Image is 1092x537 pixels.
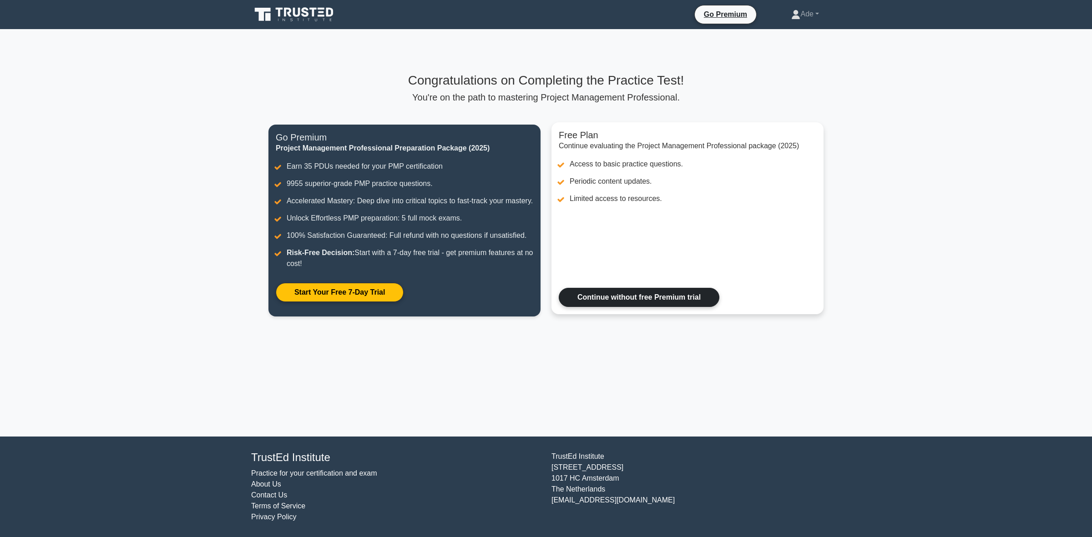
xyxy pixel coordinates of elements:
h3: Congratulations on Completing the Practice Test! [268,73,824,88]
p: You're on the path to mastering Project Management Professional. [268,92,824,103]
h4: TrustEd Institute [251,451,541,464]
a: Continue without free Premium trial [559,288,719,307]
div: TrustEd Institute [STREET_ADDRESS] 1017 HC Amsterdam The Netherlands [EMAIL_ADDRESS][DOMAIN_NAME] [546,451,846,522]
a: Go Premium [698,9,753,20]
a: Practice for your certification and exam [251,469,377,477]
a: Privacy Policy [251,513,297,521]
a: Start Your Free 7-Day Trial [276,283,404,302]
a: Terms of Service [251,502,305,510]
a: Ade [769,5,841,23]
a: About Us [251,480,281,488]
a: Contact Us [251,491,287,499]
